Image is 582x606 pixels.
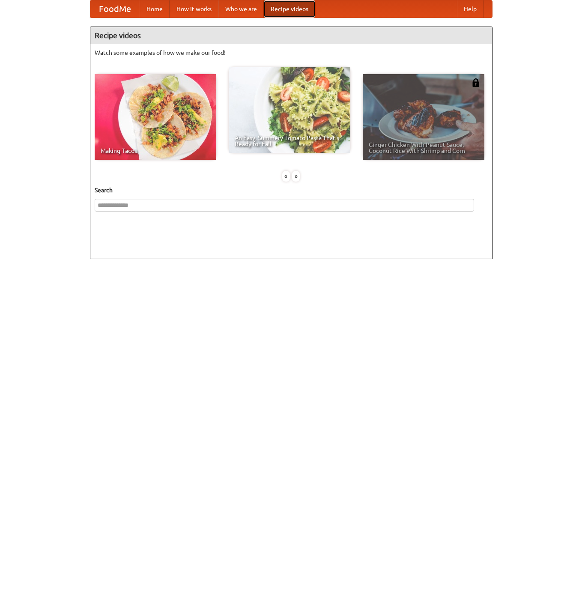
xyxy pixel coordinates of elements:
div: « [282,171,290,182]
h4: Recipe videos [90,27,492,44]
p: Watch some examples of how we make our food! [95,48,488,57]
a: How it works [170,0,218,18]
a: An Easy, Summery Tomato Pasta That's Ready for Fall [229,67,350,153]
a: Help [457,0,484,18]
div: » [292,171,300,182]
a: Recipe videos [264,0,315,18]
img: 483408.png [472,78,480,87]
a: FoodMe [90,0,140,18]
h5: Search [95,186,488,194]
span: Making Tacos [101,148,210,154]
a: Home [140,0,170,18]
a: Who we are [218,0,264,18]
span: An Easy, Summery Tomato Pasta That's Ready for Fall [235,135,344,147]
a: Making Tacos [95,74,216,160]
